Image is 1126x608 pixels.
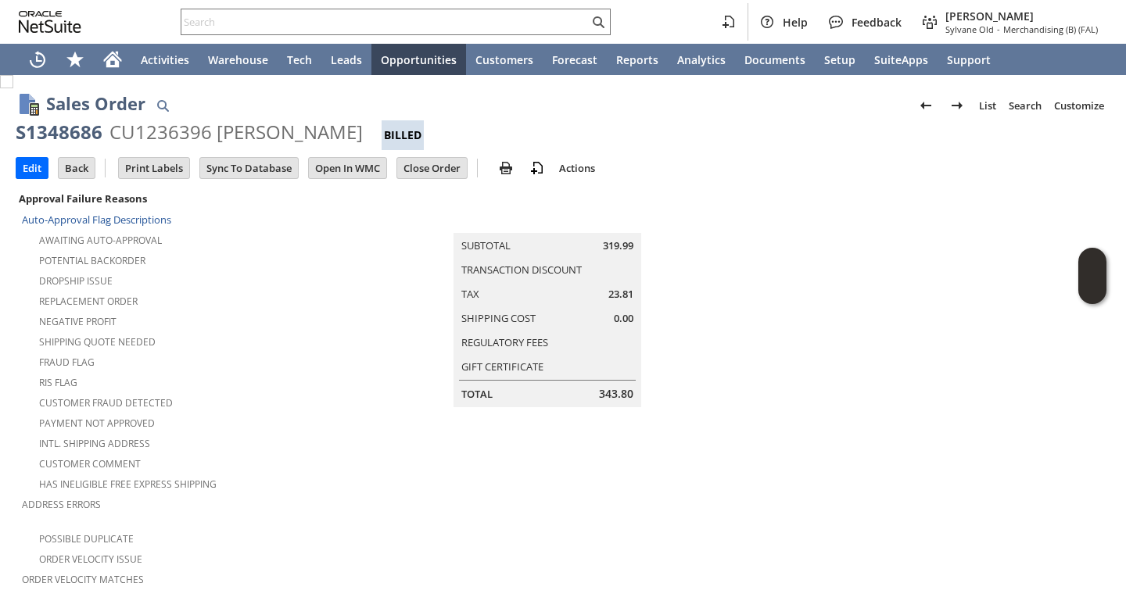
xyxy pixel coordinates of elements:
span: Documents [744,52,805,67]
span: Activities [141,52,189,67]
span: Forecast [552,52,597,67]
span: 319.99 [603,238,633,253]
span: Analytics [677,52,726,67]
input: Edit [16,158,48,178]
a: Transaction Discount [461,263,582,277]
a: Subtotal [461,238,511,252]
span: Warehouse [208,52,268,67]
svg: Recent Records [28,50,47,69]
span: Feedback [852,15,902,30]
a: Shipping Cost [461,311,536,325]
input: Back [59,158,95,178]
span: Sylvane Old [945,23,994,35]
input: Sync To Database [200,158,298,178]
a: Order Velocity Matches [22,573,144,586]
span: Opportunities [381,52,457,67]
a: Support [938,44,1000,75]
a: Tech [278,44,321,75]
a: SuiteApps [865,44,938,75]
a: Leads [321,44,371,75]
a: Has Ineligible Free Express Shipping [39,477,217,491]
caption: Summary [454,208,641,233]
a: Dropship Issue [39,274,113,288]
a: Shipping Quote Needed [39,335,156,349]
span: [PERSON_NAME] [945,9,1098,23]
input: Print Labels [119,158,189,178]
a: Customer Fraud Detected [39,396,173,410]
a: Payment not approved [39,417,155,430]
svg: Home [103,50,122,69]
a: Potential Backorder [39,254,145,267]
div: S1348686 [16,120,102,145]
span: Reports [616,52,658,67]
span: Support [947,52,991,67]
a: Gift Certificate [461,359,543,374]
a: Total [461,387,493,401]
span: Leads [331,52,362,67]
a: Warehouse [199,44,278,75]
img: Next [948,96,966,115]
input: Open In WMC [309,158,386,178]
span: 23.81 [608,287,633,302]
a: Documents [735,44,815,75]
div: Billed [382,120,424,150]
a: RIS flag [39,376,77,389]
span: Help [783,15,808,30]
input: Close Order [397,158,467,178]
a: Order Velocity Issue [39,553,142,566]
span: Merchandising (B) (FAL) [1003,23,1098,35]
a: Fraud Flag [39,356,95,369]
a: Setup [815,44,865,75]
a: Negative Profit [39,315,117,328]
span: Setup [824,52,855,67]
a: Search [1002,93,1048,118]
a: Actions [553,161,601,175]
a: Recent Records [19,44,56,75]
img: Previous [916,96,935,115]
a: Intl. Shipping Address [39,437,150,450]
a: Reports [607,44,668,75]
h1: Sales Order [46,91,145,116]
a: Customize [1048,93,1110,118]
a: Possible Duplicate [39,532,134,545]
a: Activities [131,44,199,75]
iframe: Click here to launch Oracle Guided Learning Help Panel [1078,248,1106,304]
span: - [997,23,1000,35]
a: Auto-Approval Flag Descriptions [22,213,171,227]
a: Regulatory Fees [461,335,548,349]
a: Forecast [543,44,607,75]
img: add-record.svg [528,159,547,177]
div: Approval Failure Reasons [16,188,353,209]
a: Awaiting Auto-Approval [39,234,162,247]
a: Replacement Order [39,295,138,308]
img: print.svg [497,159,515,177]
span: Tech [287,52,312,67]
div: Shortcuts [56,44,94,75]
a: Customer Comment [39,457,141,470]
img: Quick Find [153,96,172,115]
span: Oracle Guided Learning Widget. To move around, please hold and drag [1078,277,1106,305]
a: Address Errors [22,498,101,511]
svg: Shortcuts [66,50,84,69]
a: Tax [461,287,479,301]
div: CU1236396 [PERSON_NAME] [109,120,363,145]
a: Customers [466,44,543,75]
span: SuiteApps [874,52,928,67]
a: Opportunities [371,44,466,75]
span: Customers [475,52,533,67]
a: List [973,93,1002,118]
a: Analytics [668,44,735,75]
span: 0.00 [614,311,633,326]
svg: Search [589,13,608,31]
svg: logo [19,11,81,33]
input: Search [181,13,589,31]
span: 343.80 [599,386,633,402]
a: Home [94,44,131,75]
